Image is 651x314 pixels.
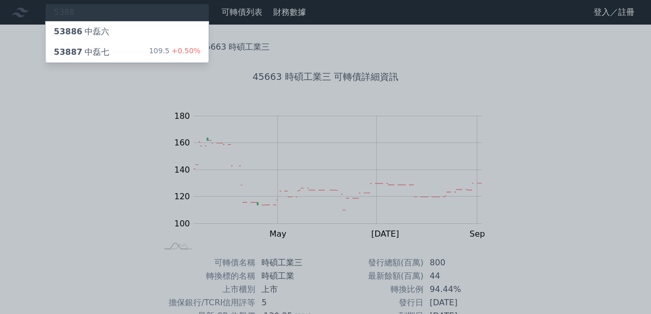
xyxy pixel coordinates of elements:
[46,42,209,62] a: 53887中磊七 109.5+0.50%
[54,26,109,38] div: 中磊六
[170,47,200,55] span: +0.50%
[54,47,83,57] span: 53887
[54,46,109,58] div: 中磊七
[46,22,209,42] a: 53886中磊六
[149,46,200,58] div: 109.5
[54,27,83,36] span: 53886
